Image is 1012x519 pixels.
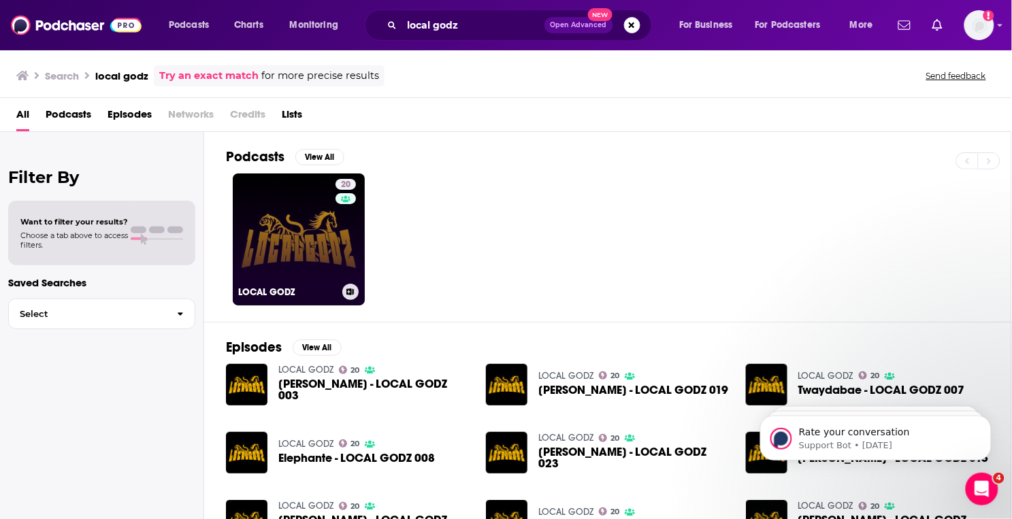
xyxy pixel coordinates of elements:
[798,500,853,512] a: LOCAL GODZ
[339,366,360,374] a: 20
[226,432,267,473] img: Elephante - LOCAL GODZ 008
[538,432,593,443] a: LOCAL GODZ
[859,371,880,380] a: 20
[964,10,994,40] span: Logged in as dbartlett
[679,16,733,35] span: For Business
[230,103,265,131] span: Credits
[599,434,620,442] a: 20
[870,373,879,379] span: 20
[8,276,195,289] p: Saved Searches
[964,10,994,40] img: User Profile
[95,69,148,82] h3: local godz
[599,507,620,516] a: 20
[538,446,730,469] span: [PERSON_NAME] - LOCAL GODZ 023
[402,14,544,36] input: Search podcasts, credits, & more...
[278,378,470,401] a: Gilbert Galon - LOCAL GODZ 003
[350,367,359,373] span: 20
[8,167,195,187] h2: Filter By
[278,378,470,401] span: [PERSON_NAME] - LOCAL GODZ 003
[588,8,613,21] span: New
[20,231,128,250] span: Choose a tab above to access filters.
[922,70,990,82] button: Send feedback
[870,503,879,509] span: 20
[538,384,729,396] span: [PERSON_NAME] - LOCAL GODZ 019
[859,502,880,510] a: 20
[278,364,333,375] a: LOCAL GODZ
[159,68,259,84] a: Try an exact match
[226,339,282,356] h2: Episodes
[486,432,527,473] img: Jen Chae - LOCAL GODZ 023
[538,384,729,396] a: David So - LOCAL GODZ 019
[544,17,613,33] button: Open AdvancedNew
[798,370,853,382] a: LOCAL GODZ
[964,10,994,40] button: Show profile menu
[234,16,263,35] span: Charts
[610,373,619,379] span: 20
[20,217,128,227] span: Want to filter your results?
[746,364,787,405] img: Twaydabae - LOCAL GODZ 007
[11,12,142,38] img: Podchaser - Follow, Share and Rate Podcasts
[233,173,365,305] a: 20LOCAL GODZ
[226,339,342,356] a: EpisodesView All
[168,103,214,131] span: Networks
[108,103,152,131] span: Episodes
[293,339,342,356] button: View All
[610,435,619,441] span: 20
[238,286,337,298] h3: LOCAL GODZ
[46,103,91,131] a: Podcasts
[159,14,227,36] button: open menu
[339,439,360,448] a: 20
[378,10,665,41] div: Search podcasts, credits, & more...
[226,148,284,165] h2: Podcasts
[927,14,948,37] a: Show notifications dropdown
[798,384,965,396] a: Twaydabae - LOCAL GODZ 007
[16,103,29,131] a: All
[226,148,344,165] a: PodcastsView All
[551,22,607,29] span: Open Advanced
[755,16,821,35] span: For Podcasters
[261,68,379,84] span: for more precise results
[278,438,333,450] a: LOCAL GODZ
[538,370,593,382] a: LOCAL GODZ
[278,452,435,464] a: Elephante - LOCAL GODZ 008
[280,14,356,36] button: open menu
[350,503,359,509] span: 20
[290,16,338,35] span: Monitoring
[740,387,1012,482] iframe: Intercom notifications message
[225,14,272,36] a: Charts
[336,179,356,190] a: 20
[8,299,195,329] button: Select
[538,506,593,518] a: LOCAL GODZ
[341,178,350,192] span: 20
[840,14,890,36] button: open menu
[538,446,730,469] a: Jen Chae - LOCAL GODZ 023
[747,14,840,36] button: open menu
[994,473,1005,484] span: 4
[610,509,619,515] span: 20
[339,502,360,510] a: 20
[9,309,166,318] span: Select
[486,364,527,405] a: David So - LOCAL GODZ 019
[850,16,873,35] span: More
[282,103,302,131] a: Lists
[599,371,620,380] a: 20
[169,16,209,35] span: Podcasts
[226,364,267,405] img: Gilbert Galon - LOCAL GODZ 003
[670,14,750,36] button: open menu
[278,500,333,512] a: LOCAL GODZ
[966,473,998,505] iframe: Intercom live chat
